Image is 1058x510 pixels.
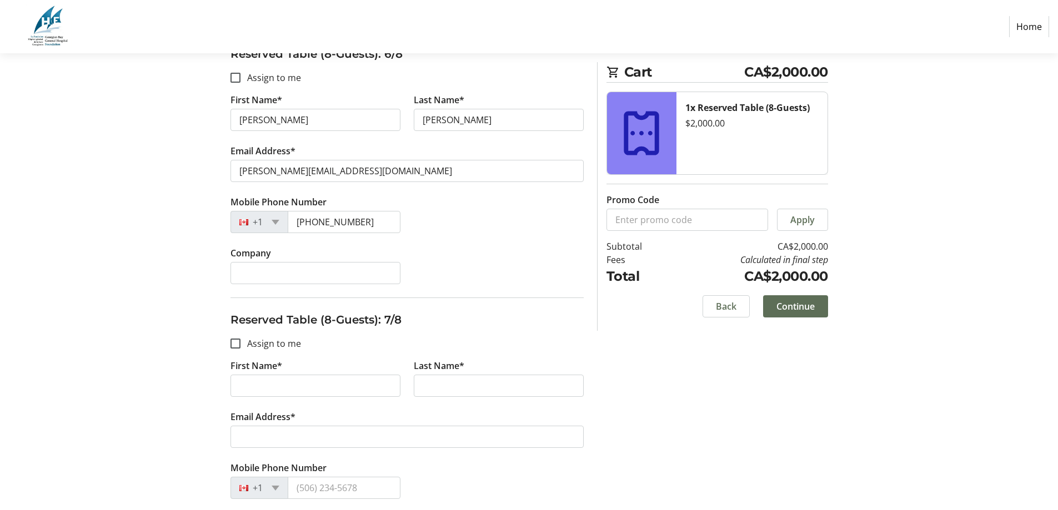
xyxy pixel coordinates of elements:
[1009,16,1049,37] a: Home
[230,359,282,372] label: First Name*
[790,213,815,226] span: Apply
[624,62,745,82] span: Cart
[670,266,828,286] td: CA$2,000.00
[230,311,584,328] h3: Reserved Table (8-Guests): 7/8
[230,246,271,260] label: Company
[670,253,828,266] td: Calculated in final step
[230,410,295,423] label: Email Address*
[230,144,295,158] label: Email Address*
[230,93,282,107] label: First Name*
[288,477,400,499] input: (506) 234-5678
[288,211,400,233] input: (506) 234-5678
[240,71,301,84] label: Assign to me
[744,62,828,82] span: CA$2,000.00
[685,117,819,130] div: $2,000.00
[9,4,88,49] img: Georgian Bay General Hospital Foundation's Logo
[670,240,828,253] td: CA$2,000.00
[685,102,810,114] strong: 1x Reserved Table (8-Guests)
[240,337,301,350] label: Assign to me
[414,359,464,372] label: Last Name*
[606,240,670,253] td: Subtotal
[606,193,659,206] label: Promo Code
[606,253,670,266] td: Fees
[230,195,327,209] label: Mobile Phone Number
[606,266,670,286] td: Total
[230,46,584,62] h3: Reserved Table (8-Guests): 6/8
[776,300,815,313] span: Continue
[703,295,750,317] button: Back
[777,209,828,231] button: Apply
[716,300,736,313] span: Back
[414,93,464,107] label: Last Name*
[230,461,327,474] label: Mobile Phone Number
[763,295,828,317] button: Continue
[606,209,768,231] input: Enter promo code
